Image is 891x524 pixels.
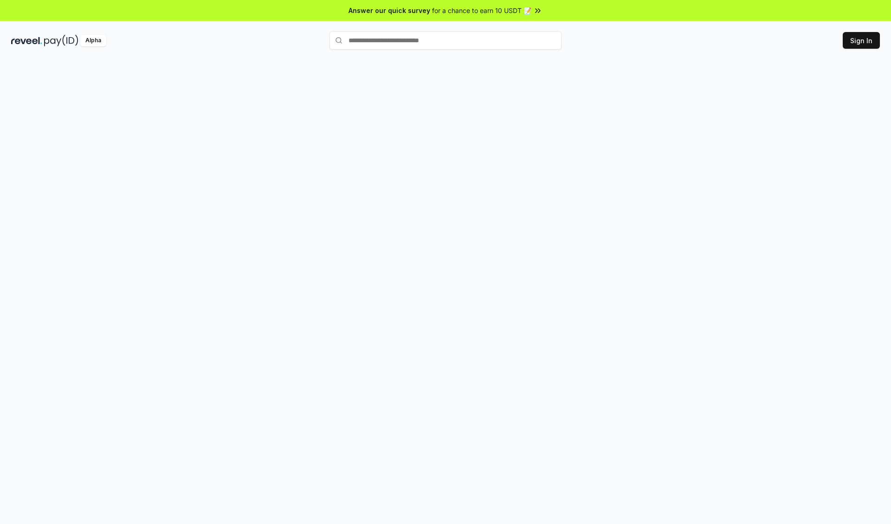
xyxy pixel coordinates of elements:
button: Sign In [843,32,880,49]
img: reveel_dark [11,35,42,46]
img: pay_id [44,35,78,46]
span: for a chance to earn 10 USDT 📝 [432,6,531,15]
div: Alpha [80,35,106,46]
span: Answer our quick survey [349,6,430,15]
